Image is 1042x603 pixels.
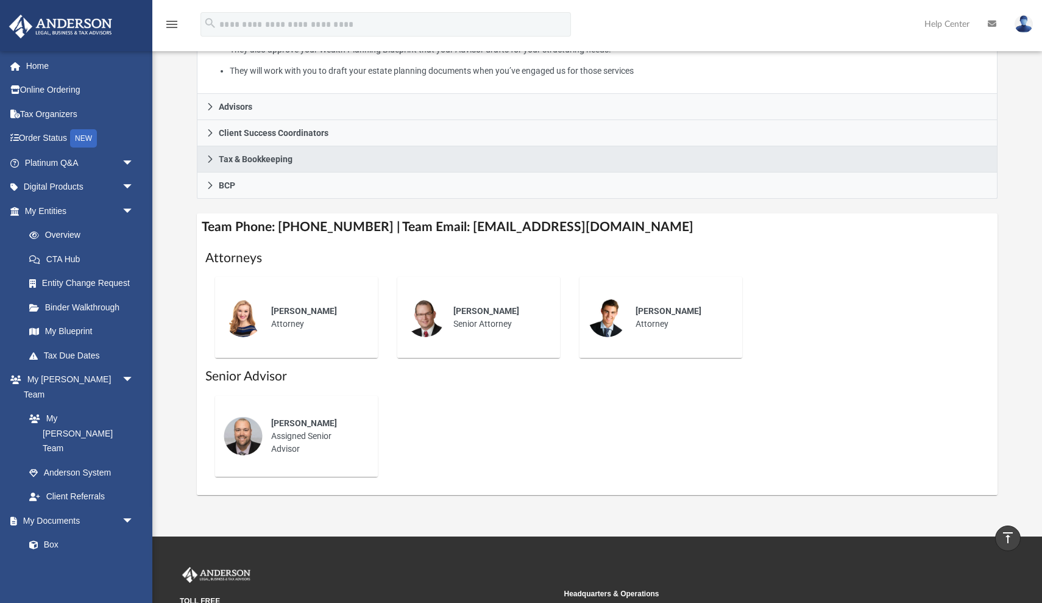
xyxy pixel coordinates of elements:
[17,247,152,271] a: CTA Hub
[122,151,146,176] span: arrow_drop_down
[9,151,152,175] a: Platinum Q&Aarrow_drop_down
[17,533,140,557] a: Box
[197,213,998,241] h4: Team Phone: [PHONE_NUMBER] | Team Email: [EMAIL_ADDRESS][DOMAIN_NAME]
[165,17,179,32] i: menu
[219,181,235,190] span: BCP
[17,557,146,581] a: Meeting Minutes
[17,223,152,248] a: Overview
[219,129,328,137] span: Client Success Coordinators
[271,418,337,428] span: [PERSON_NAME]
[122,199,146,224] span: arrow_drop_down
[445,296,551,339] div: Senior Attorney
[5,15,116,38] img: Anderson Advisors Platinum Portal
[224,298,263,337] img: thumbnail
[17,271,152,296] a: Entity Change Request
[70,129,97,148] div: NEW
[17,319,146,344] a: My Blueprint
[17,407,140,461] a: My [PERSON_NAME] Team
[17,295,152,319] a: Binder Walkthrough
[165,23,179,32] a: menu
[453,306,519,316] span: [PERSON_NAME]
[627,296,734,339] div: Attorney
[588,298,627,337] img: thumbnail
[9,126,152,151] a: Order StatusNEW
[9,54,152,78] a: Home
[1015,15,1033,33] img: User Pic
[9,78,152,102] a: Online Ordering
[1001,530,1015,545] i: vertical_align_top
[9,102,152,126] a: Tax Organizers
[197,173,998,199] a: BCP
[9,368,146,407] a: My [PERSON_NAME] Teamarrow_drop_down
[263,296,369,339] div: Attorney
[122,368,146,393] span: arrow_drop_down
[406,298,445,337] img: thumbnail
[219,155,292,163] span: Tax & Bookkeeping
[564,588,940,599] small: Headquarters & Operations
[197,120,998,146] a: Client Success Coordinators
[9,199,152,223] a: My Entitiesarrow_drop_down
[17,460,146,485] a: Anderson System
[271,306,337,316] span: [PERSON_NAME]
[17,343,152,368] a: Tax Due Dates
[17,485,146,509] a: Client Referrals
[224,416,263,455] img: thumbnail
[180,567,253,583] img: Anderson Advisors Platinum Portal
[9,508,146,533] a: My Documentsarrow_drop_down
[9,175,152,199] a: Digital Productsarrow_drop_down
[197,94,998,120] a: Advisors
[204,16,217,30] i: search
[205,368,989,385] h1: Senior Advisor
[122,175,146,200] span: arrow_drop_down
[263,409,369,464] div: Assigned Senior Advisor
[122,508,146,533] span: arrow_drop_down
[197,146,998,173] a: Tax & Bookkeeping
[636,306,701,316] span: [PERSON_NAME]
[219,102,252,111] span: Advisors
[230,63,988,79] li: They will work with you to draft your estate planning documents when you’ve engaged us for those ...
[205,249,989,267] h1: Attorneys
[995,526,1021,551] a: vertical_align_top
